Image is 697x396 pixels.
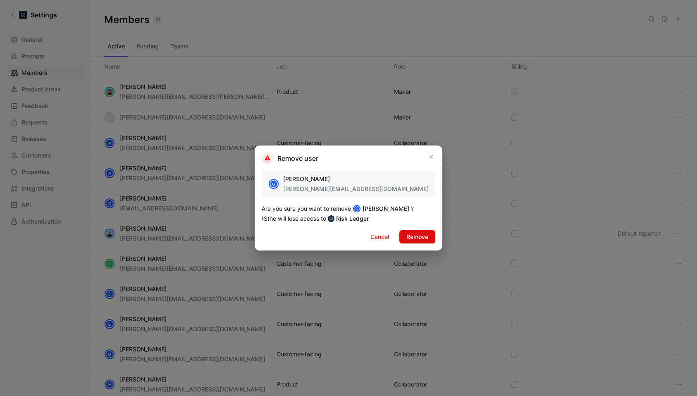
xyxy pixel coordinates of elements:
[283,184,429,194] div: [PERSON_NAME][EMAIL_ADDRESS][DOMAIN_NAME]
[262,214,369,224] span: (S)he will lose access to
[328,215,334,222] img: 1496819a-6e32-4ccc-96a0-029facedcc95.jpg
[399,230,435,243] button: Remove
[262,204,414,214] span: Are you sure you want to remove ?
[363,230,396,243] button: Cancel
[336,214,369,224] span: Risk Ledger
[262,153,318,164] h2: Remove user
[354,206,360,212] div: G
[363,204,409,214] span: [PERSON_NAME]
[406,232,428,242] span: Remove
[370,232,389,242] span: Cancel
[270,180,278,188] div: G
[283,174,429,184] div: [PERSON_NAME]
